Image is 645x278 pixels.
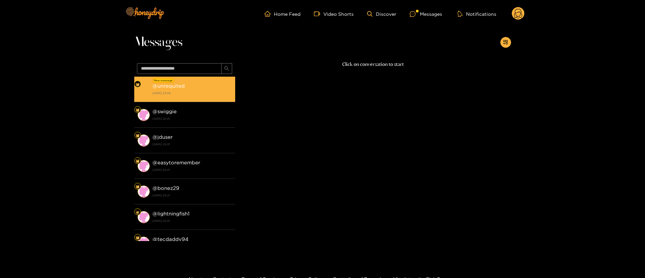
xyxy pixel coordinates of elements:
[153,78,174,83] div: New message
[138,211,150,223] img: conversation
[152,116,232,122] strong: [DATE] 20:21
[152,160,200,165] strong: @ easytoremember
[136,108,140,112] img: Fan Level
[138,186,150,198] img: conversation
[136,82,140,86] img: Fan Level
[136,210,140,214] img: Fan Level
[500,37,511,48] button: appstore-add
[152,109,177,114] strong: @ swiggie
[138,83,150,95] img: conversation
[138,237,150,249] img: conversation
[314,11,323,17] span: video-camera
[152,236,188,242] strong: @ tecdaddy94
[235,61,511,68] p: Click on conversation to start
[224,66,229,72] span: search
[152,141,232,147] strong: [DATE] 20:21
[264,11,274,17] span: home
[503,40,508,45] span: appstore-add
[152,185,179,191] strong: @ bonez29
[152,211,189,216] strong: @ lightningfish1
[410,10,442,18] div: Messages
[134,34,182,50] span: Messages
[152,83,185,89] strong: @ unrequited
[136,133,140,137] img: Fan Level
[138,160,150,172] img: conversation
[456,10,498,17] button: Notifications
[136,185,140,189] img: Fan Level
[138,109,150,121] img: conversation
[136,236,140,240] img: Fan Level
[221,63,232,74] button: search
[264,11,300,17] a: Home Feed
[138,134,150,147] img: conversation
[152,192,232,198] strong: [DATE] 20:21
[314,11,354,17] a: Video Shorts
[152,218,232,224] strong: [DATE] 20:21
[152,134,173,140] strong: @ jduser
[136,159,140,163] img: Fan Level
[152,167,232,173] strong: [DATE] 20:21
[367,11,396,17] a: Discover
[152,90,232,96] strong: [DATE] 23:08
